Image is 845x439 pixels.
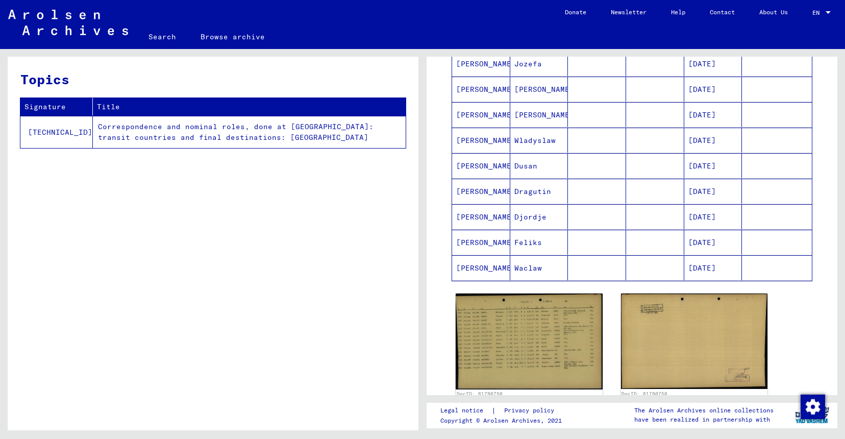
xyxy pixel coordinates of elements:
mat-cell: [DATE] [684,77,742,102]
mat-cell: [DATE] [684,230,742,255]
mat-cell: [DATE] [684,179,742,204]
a: Search [136,25,188,49]
mat-cell: [DATE] [684,204,742,229]
img: 002.jpg [621,294,768,389]
mat-cell: [PERSON_NAME] [510,77,568,102]
mat-cell: [PERSON_NAME] [452,102,510,127]
h3: Topics [20,69,405,89]
mat-cell: [PERSON_NAME] [452,204,510,229]
mat-cell: [PERSON_NAME] [510,102,568,127]
a: DocID: 81790750 [622,391,667,397]
p: The Arolsen Archives online collections [634,406,774,415]
mat-cell: Dragutin [510,179,568,204]
mat-cell: Feliks [510,230,568,255]
a: DocID: 81790750 [457,391,503,397]
mat-cell: [PERSON_NAME] [452,153,510,178]
mat-cell: [DATE] [684,102,742,127]
mat-cell: [PERSON_NAME] [452,128,510,153]
p: have been realized in partnership with [634,415,774,424]
mat-cell: Jozefa [510,51,568,76]
th: Signature [20,98,93,116]
mat-cell: [PERSON_NAME] [452,179,510,204]
mat-cell: Dusan [510,153,568,178]
mat-cell: [PERSON_NAME] [452,255,510,280]
mat-cell: Waclaw [510,255,568,280]
div: | [440,405,566,416]
mat-cell: [PERSON_NAME] [452,230,510,255]
mat-cell: Wladyslaw [510,128,568,153]
p: Copyright © Arolsen Archives, 2021 [440,416,566,425]
mat-cell: [DATE] [684,51,742,76]
mat-cell: [PERSON_NAME] [452,51,510,76]
img: Change consent [801,395,825,419]
td: [TECHNICAL_ID] [20,116,93,148]
img: 001.jpg [456,294,603,389]
mat-cell: Djordje [510,204,568,229]
span: EN [812,9,824,16]
mat-cell: [DATE] [684,255,742,280]
img: yv_logo.png [793,402,831,428]
mat-cell: [DATE] [684,128,742,153]
a: Legal notice [440,405,491,416]
a: Browse archive [188,25,277,49]
mat-cell: [DATE] [684,153,742,178]
mat-cell: [PERSON_NAME] [452,77,510,102]
th: Title [93,98,406,116]
a: Privacy policy [496,405,566,416]
img: Arolsen_neg.svg [8,10,128,35]
td: Correspondence and nominal roles, done at [GEOGRAPHIC_DATA]: transit countries and final destinat... [93,116,406,148]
